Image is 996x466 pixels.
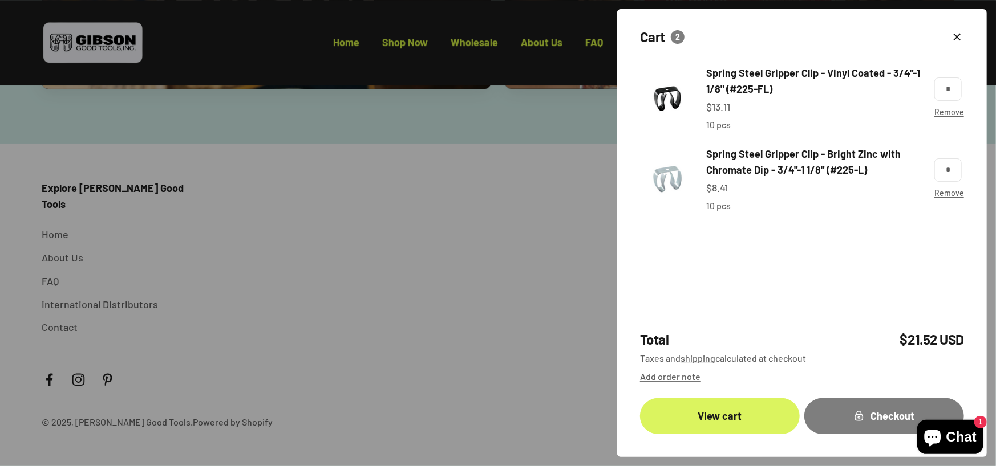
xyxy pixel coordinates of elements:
[706,117,731,132] p: 10 pcs
[706,179,728,196] sale-price: $8.41
[640,330,669,349] span: Total
[934,188,964,198] a: Remove
[706,198,731,213] p: 10 pcs
[706,148,901,177] span: Spring Steel Gripper Clip - Bright Zinc with Chromate Dip - 3/4"-1 1/8" (#225-L)
[640,71,695,126] img: Gripper clip, made & shipped from the USA!
[804,398,964,434] button: Checkout
[671,30,685,44] cart-count: 2
[640,152,695,207] img: Gripper clip, made & shipped from the USA!
[681,353,715,363] a: shipping
[900,330,964,349] span: $21.52 USD
[827,408,941,424] div: Checkout
[640,27,665,47] p: Cart
[640,398,800,434] a: View cart
[706,65,923,98] a: Spring Steel Gripper Clip - Vinyl Coated - 3/4"-1 1/8" (#225-FL)
[934,107,964,117] a: Remove
[640,371,701,382] span: Add order note
[914,420,987,457] inbox-online-store-chat: Shopify online store chat
[706,67,920,96] span: Spring Steel Gripper Clip - Vinyl Coated - 3/4"-1 1/8" (#225-FL)
[640,368,701,385] button: Add order note
[706,99,730,115] sale-price: $13.11
[706,146,923,179] a: Spring Steel Gripper Clip - Bright Zinc with Chromate Dip - 3/4"-1 1/8" (#225-L)
[640,351,964,366] p: Taxes and calculated at checkout
[934,158,962,181] input: Change quantity
[934,77,962,100] input: Change quantity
